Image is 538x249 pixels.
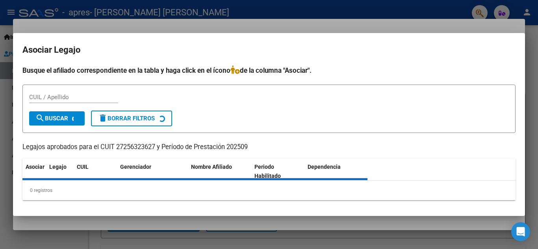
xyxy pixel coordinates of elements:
span: Legajo [49,164,67,170]
h4: Busque el afiliado correspondiente en la tabla y haga click en el ícono de la columna "Asociar". [22,65,516,76]
datatable-header-cell: Nombre Afiliado [188,159,251,184]
button: Borrar Filtros [91,111,172,126]
span: CUIL [77,164,89,170]
datatable-header-cell: Legajo [46,159,74,184]
p: Legajos aprobados para el CUIT 27256323627 y Período de Prestación 202509 [22,142,516,152]
span: Buscar [35,115,68,122]
datatable-header-cell: Gerenciador [117,159,188,184]
span: Asociar [26,164,45,170]
datatable-header-cell: CUIL [74,159,117,184]
datatable-header-cell: Asociar [22,159,46,184]
span: Periodo Habilitado [254,164,281,179]
mat-icon: search [35,113,45,123]
div: Open Intercom Messenger [511,222,530,241]
h2: Asociar Legajo [22,42,516,57]
span: Nombre Afiliado [191,164,232,170]
span: Dependencia [308,164,341,170]
datatable-header-cell: Dependencia [304,159,368,184]
span: Borrar Filtros [98,115,155,122]
button: Buscar [29,111,85,125]
datatable-header-cell: Periodo Habilitado [251,159,304,184]
div: 0 registros [22,181,516,200]
span: Gerenciador [120,164,151,170]
mat-icon: delete [98,113,108,123]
